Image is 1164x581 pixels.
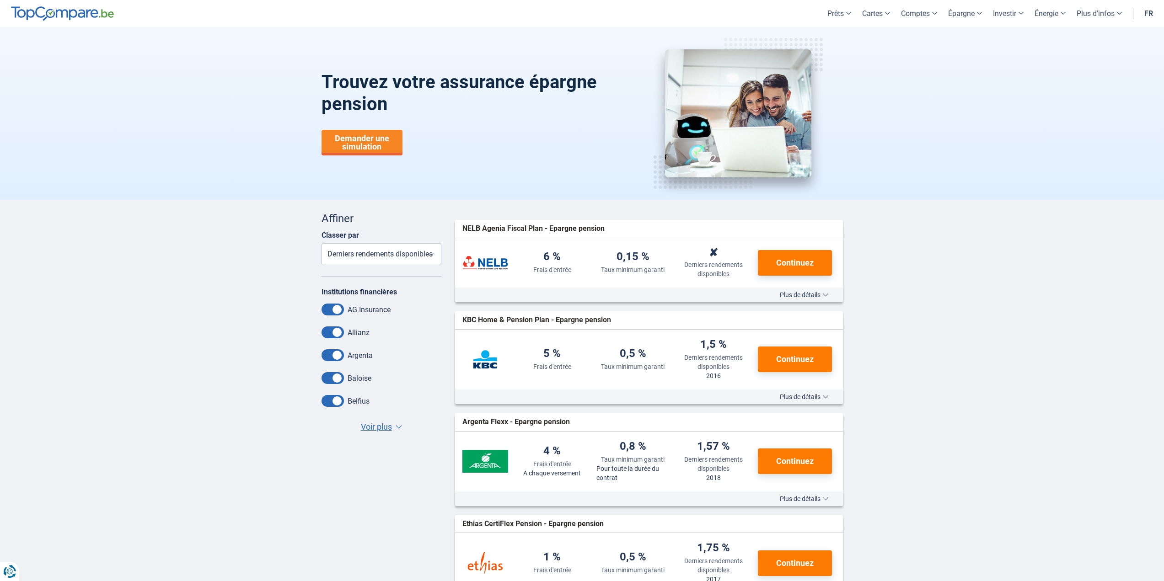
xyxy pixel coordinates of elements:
[322,71,620,115] h1: Trouvez votre assurance épargne pension
[361,421,392,433] span: Voir plus
[348,351,373,360] label: Argenta
[773,495,836,502] button: Plus de détails
[322,288,397,296] label: Institutions financières
[776,355,814,363] span: Continuez
[709,247,718,258] div: ✘
[776,457,814,465] span: Continuez
[533,565,571,575] div: Frais d'entrée
[596,464,670,482] div: Pour toute la durée du contrat
[700,339,727,351] div: 1,5 %
[758,250,832,276] button: Continuez
[780,292,829,298] span: Plus de détails
[780,496,829,502] span: Plus de détails
[677,353,751,371] div: Derniers rendements disponibles
[773,393,836,400] button: Plus de détails
[601,565,665,575] div: Taux minimum garanti
[523,469,581,478] div: A chaque versement
[758,448,832,474] button: Continuez
[533,459,571,469] div: Frais d'entrée
[462,251,508,274] img: NELB
[348,305,391,314] label: AG Insurance
[677,455,751,473] div: Derniers rendements disponibles
[601,265,665,274] div: Taux minimum garanti
[533,362,571,371] div: Frais d'entrée
[462,450,508,473] img: Argenta
[758,346,832,372] button: Continuez
[322,130,402,155] a: Demander une simulation
[773,291,836,298] button: Plus de détails
[706,371,721,380] div: 2016
[462,224,605,234] span: NELB Agenia Fiscal Plan - Epargne pension
[776,559,814,567] span: Continuez
[620,551,646,564] div: 0,5 %
[601,455,665,464] div: Taux minimum garanti
[348,328,370,337] label: Allianz
[620,348,646,360] div: 0,5 %
[543,251,561,263] div: 6 %
[11,6,114,21] img: TopCompare
[462,552,508,575] img: Ethias
[620,441,646,453] div: 0,8 %
[462,417,570,427] span: Argenta Flexx - Epargne pension
[533,265,571,274] div: Frais d'entrée
[758,550,832,576] button: Continuez
[677,260,751,278] div: Derniers rendements disponibles
[706,473,721,482] div: 2018
[776,259,814,267] span: Continuez
[697,441,730,453] div: 1,57 %
[358,421,405,433] button: Voir plus ▼
[677,556,751,575] div: Derniers rendements disponibles
[543,348,561,360] div: 5 %
[617,251,649,263] div: 0,15 %
[348,397,370,405] label: Belfius
[462,315,611,325] span: KBC Home & Pension Plan - Epargne pension
[462,348,508,371] img: KBC
[322,231,359,240] label: Classer par
[322,211,442,226] div: Affiner
[697,542,730,554] div: 1,75 %
[462,519,604,529] span: Ethias CertiFlex Pension - Epargne pension
[543,445,561,458] div: 4 %
[780,394,829,400] span: Plus de détails
[348,374,371,383] label: Baloise
[601,362,665,371] div: Taux minimum garanti
[543,551,561,564] div: 1 %
[396,425,402,429] span: ▼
